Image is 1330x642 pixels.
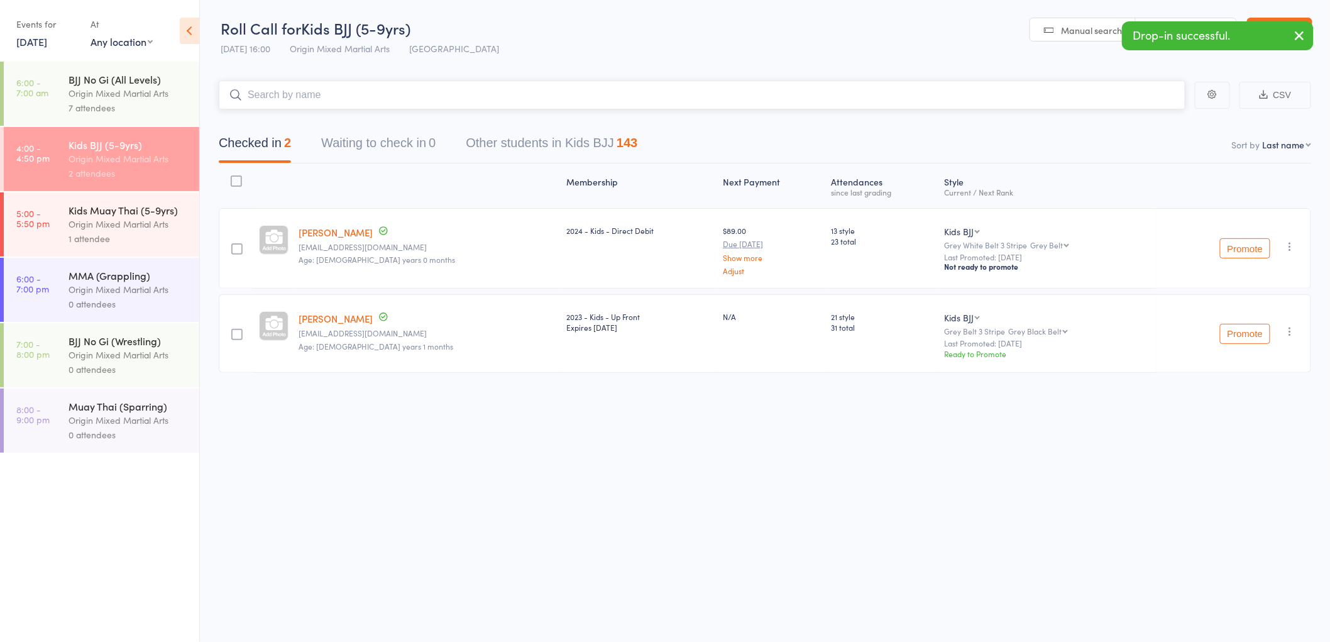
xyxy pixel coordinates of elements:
div: Style [939,169,1157,202]
span: 23 total [831,236,934,246]
div: 0 attendees [69,362,189,377]
span: Age: [DEMOGRAPHIC_DATA] years 1 months [299,341,453,351]
div: Membership [561,169,718,202]
div: 1 attendee [69,231,189,246]
time: 6:00 - 7:00 am [16,77,48,97]
div: Kids BJJ [944,225,974,238]
div: Atten­dances [826,169,939,202]
span: Age: [DEMOGRAPHIC_DATA] years 0 months [299,254,455,265]
span: [GEOGRAPHIC_DATA] [409,42,499,55]
div: Grey Black Belt [1008,327,1062,335]
div: Grey Belt [1030,241,1063,249]
span: Roll Call for [221,18,301,38]
div: Origin Mixed Martial Arts [69,348,189,362]
span: 31 total [831,322,934,333]
div: Origin Mixed Martial Arts [69,217,189,231]
button: Promote [1220,238,1270,258]
button: Promote [1220,324,1270,344]
button: Checked in2 [219,130,291,163]
div: 2 [284,136,291,150]
div: Events for [16,14,78,35]
div: since last grading [831,188,934,196]
a: 6:00 -7:00 pmMMA (Grappling)Origin Mixed Martial Arts0 attendees [4,258,199,322]
a: 8:00 -9:00 pmMuay Thai (Sparring)Origin Mixed Martial Arts0 attendees [4,389,199,453]
div: Expires [DATE] [566,322,713,333]
div: Current / Next Rank [944,188,1151,196]
time: 4:00 - 4:50 pm [16,143,50,163]
div: 0 attendees [69,428,189,442]
div: Kids BJJ (5-9yrs) [69,138,189,152]
small: Last Promoted: [DATE] [944,253,1151,262]
div: Origin Mixed Martial Arts [69,282,189,297]
div: Grey White Belt 3 Stripe [944,241,1151,249]
small: Last Promoted: [DATE] [944,339,1151,348]
div: Grey Belt 3 Stripe [944,327,1151,335]
div: At [91,14,153,35]
span: 13 style [831,225,934,236]
button: Other students in Kids BJJ143 [466,130,637,163]
div: Not ready to promote [944,262,1151,272]
a: Exit roll call [1247,18,1312,43]
div: Next Payment [718,169,826,202]
div: Any location [91,35,153,48]
div: Kids BJJ [944,311,974,324]
div: N/A [723,311,821,322]
a: 7:00 -8:00 pmBJJ No Gi (Wrestling)Origin Mixed Martial Arts0 attendees [4,323,199,387]
a: Show more [723,253,821,262]
div: Origin Mixed Martial Arts [69,152,189,166]
a: Adjust [723,267,821,275]
time: 6:00 - 7:00 pm [16,274,49,294]
input: Search by name [219,80,1185,109]
div: Origin Mixed Martial Arts [69,413,189,428]
div: $89.00 [723,225,821,275]
a: 5:00 -5:50 pmKids Muay Thai (5-9yrs)Origin Mixed Martial Arts1 attendee [4,192,199,257]
span: Manual search [1062,24,1123,36]
time: 5:00 - 5:50 pm [16,208,50,228]
span: Kids BJJ (5-9yrs) [301,18,410,38]
small: Three_tiny_shadows@outlook.com [299,243,556,252]
small: Due [DATE] [723,240,821,248]
div: Muay Thai (Sparring) [69,399,189,413]
div: 2 attendees [69,166,189,180]
a: [PERSON_NAME] [299,312,373,325]
a: 6:00 -7:00 amBJJ No Gi (All Levels)Origin Mixed Martial Arts7 attendees [4,62,199,126]
div: 0 [429,136,436,150]
time: 8:00 - 9:00 pm [16,404,50,424]
div: BJJ No Gi (All Levels) [69,72,189,86]
a: [PERSON_NAME] [299,226,373,239]
span: [DATE] 16:00 [221,42,270,55]
span: Origin Mixed Martial Arts [290,42,390,55]
div: 143 [617,136,637,150]
div: BJJ No Gi (Wrestling) [69,334,189,348]
a: [DATE] [16,35,47,48]
button: Waiting to check in0 [321,130,436,163]
button: CSV [1239,82,1311,109]
div: 2024 - Kids - Direct Debit [566,225,713,236]
a: 4:00 -4:50 pmKids BJJ (5-9yrs)Origin Mixed Martial Arts2 attendees [4,127,199,191]
div: Kids Muay Thai (5-9yrs) [69,203,189,217]
label: Sort by [1232,138,1260,151]
time: 7:00 - 8:00 pm [16,339,50,359]
div: Origin Mixed Martial Arts [69,86,189,101]
span: 21 style [831,311,934,322]
div: 7 attendees [69,101,189,115]
div: MMA (Grappling) [69,268,189,282]
small: the_andies@hotmail.com [299,329,556,338]
div: 2023 - Kids - Up Front [566,311,713,333]
div: Last name [1263,138,1305,151]
div: Ready to Promote [944,348,1151,359]
div: Drop-in successful. [1122,21,1314,50]
div: 0 attendees [69,297,189,311]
